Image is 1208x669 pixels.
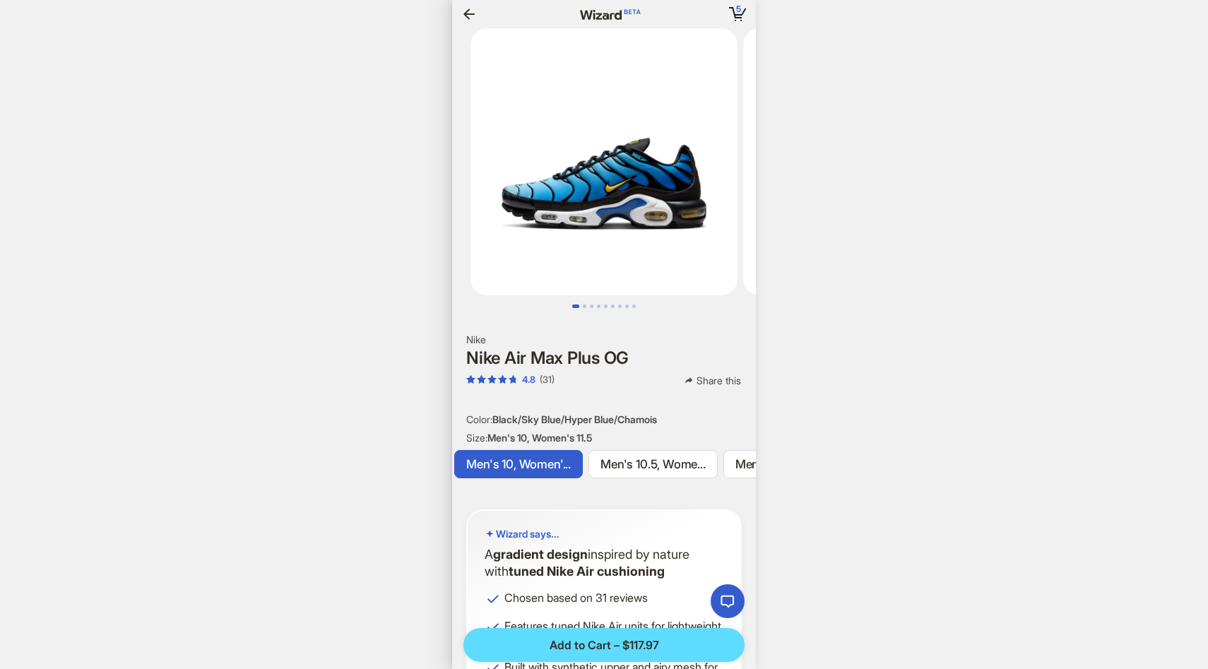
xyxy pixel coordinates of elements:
[723,450,848,478] label: available
[477,375,486,384] span: star
[466,374,535,386] div: 4.8 out of 5 stars
[604,304,608,308] button: Go to slide 5
[736,4,741,14] span: 5
[625,304,629,308] button: Go to slide 8
[498,375,507,384] span: star
[466,457,571,471] span: Men's 10, Women'...
[487,375,497,384] span: star
[509,375,518,384] span: star
[466,349,742,367] h1: Nike Air Max Plus OG
[463,628,745,662] button: Add to Cart – $117.97
[697,374,741,387] span: Share this
[466,333,742,346] h2: Nike
[466,432,487,444] span: Size :
[572,304,579,308] button: Go to slide 1
[522,374,535,386] div: 4.8
[504,619,723,649] span: Features tuned Nike Air units for lightweight cushioning
[590,304,593,308] button: Go to slide 3
[597,304,600,308] button: Go to slide 4
[504,591,723,605] span: Chosen based on 31 reviews
[496,528,559,540] span: Wizard says...
[735,457,836,471] span: Men's 11, Women'...
[509,564,665,579] b: tuned Nike Air cushioning
[588,450,718,478] label: available
[454,450,583,478] label: available
[492,413,657,425] span: Black/Sky Blue/Hyper Blue/Chamois
[618,304,622,308] button: Go to slide 7
[550,638,659,653] span: Add to Cart – $117.97
[466,413,492,425] span: Color :
[743,28,1010,295] img: Nike Air Max Plus OG Nike Air Max Plus OG - Black/Sky Blue/Hyper Blue/Chamois / Men's 10, Women's...
[470,28,738,295] img: Nike Air Max Plus OG Nike Air Max Plus OG - Black/Sky Blue/Hyper Blue/Chamois / Men's 10, Women's...
[583,304,586,308] button: Go to slide 2
[673,374,752,388] button: Share this
[600,457,706,471] span: Men's 10.5, Wome...
[493,547,588,562] b: gradient design
[632,304,636,308] button: Go to slide 9
[466,375,475,384] span: star
[540,374,555,386] div: (31)
[485,546,723,579] p: A inspired by nature with
[487,432,592,444] span: Men's 10, Women's 11.5
[611,304,615,308] button: Go to slide 6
